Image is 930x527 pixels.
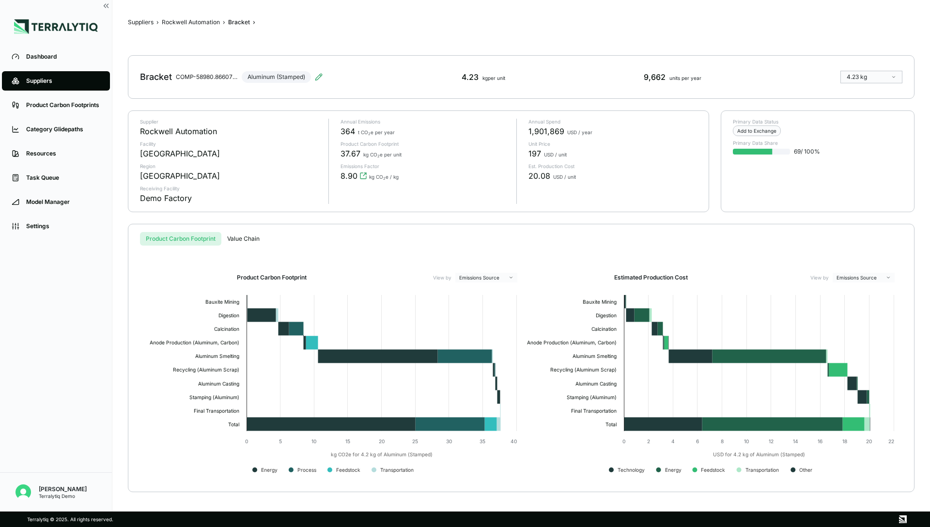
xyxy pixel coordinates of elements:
[810,275,829,280] label: View by
[297,467,316,473] text: Process
[794,148,820,155] span: 69 / 100 %
[253,18,255,26] span: ›
[701,467,725,473] text: Feedstock
[140,119,321,124] p: Supplier
[591,326,617,332] text: Calcination
[341,119,509,124] p: Annual Emissions
[799,467,812,473] text: Other
[341,163,509,169] p: Emissions Factor
[567,129,592,135] span: USD / year
[575,381,617,387] text: Aluminum Casting
[221,232,265,246] button: Value Chain
[713,451,805,458] text: USD for 4.2 kg of Aluminum (Stamped)
[618,467,645,473] text: Technology
[665,467,682,473] text: Energy
[140,186,321,191] p: Receiving Facility
[528,170,550,182] span: 20.08
[26,125,100,133] div: Category Glidepaths
[228,18,250,26] div: Bracket
[605,421,617,427] text: Total
[14,19,98,34] img: Logo
[528,148,541,159] span: 197
[311,438,316,444] text: 10
[544,152,567,157] span: USD / unit
[383,176,386,181] sub: 2
[140,148,220,159] div: [GEOGRAPHIC_DATA]
[644,71,701,83] div: 9,662
[527,340,617,345] text: Anode Production (Aluminum, Carbon)
[571,408,617,414] text: Final Transportation
[341,125,355,137] span: 364
[573,353,617,359] text: Aluminum Smelting
[380,467,414,473] text: Transportation
[176,73,238,81] div: COMP-58980.866079131599128
[128,18,154,26] button: Suppliers
[482,75,505,81] span: kg per unit
[671,438,675,444] text: 4
[39,485,87,493] div: [PERSON_NAME]
[39,493,87,499] div: Terralytiq Demo
[140,125,217,137] div: Rockwell Automation
[721,438,724,444] text: 8
[462,71,505,83] div: 4.23
[833,273,895,282] button: Emissions Source
[446,438,452,444] text: 30
[567,394,617,401] text: Stamping (Aluminum)
[793,438,798,444] text: 14
[647,438,650,444] text: 2
[818,438,822,444] text: 16
[358,129,395,135] span: t CO e per year
[363,152,402,157] span: kg CO e per unit
[866,438,872,444] text: 20
[223,18,225,26] span: ›
[733,140,902,146] p: Primary Data Share
[195,353,239,359] text: Aluminum Smelting
[140,141,321,147] p: Facility
[26,222,100,230] div: Settings
[245,438,248,444] text: 0
[214,326,239,332] text: Calcination
[156,18,159,26] span: ›
[341,141,509,147] p: Product Carbon Footprint
[341,170,357,182] span: 8.90
[194,408,239,414] text: Final Transportation
[369,174,399,180] span: kg CO e / kg
[218,312,239,319] text: Digestion
[26,53,100,61] div: Dashboard
[140,170,220,182] div: [GEOGRAPHIC_DATA]
[379,438,385,444] text: 20
[377,154,380,158] sub: 2
[368,132,371,136] sub: 2
[696,438,699,444] text: 6
[359,172,367,180] svg: View audit trail
[205,299,239,305] text: Bauxite Mining
[412,438,418,444] text: 25
[511,438,517,444] text: 40
[733,125,781,136] div: Add to Exchange
[15,484,31,500] img: Alex Pfeiffer
[433,275,451,280] label: View by
[614,274,688,281] h2: Estimated Production Cost
[528,163,697,169] p: Est. Production Cost
[26,150,100,157] div: Resources
[622,438,625,444] text: 0
[173,367,239,373] text: Recycling (Aluminum Scrap)
[237,274,307,281] h2: Product Carbon Footprint
[140,71,172,83] div: Bracket
[840,71,902,83] button: 4.23 kg
[528,119,697,124] p: Annual Spend
[596,312,617,319] text: Digestion
[528,125,564,137] span: 1,901,869
[550,367,617,373] text: Recycling (Aluminum Scrap)
[345,438,350,444] text: 15
[769,438,774,444] text: 12
[733,119,902,124] p: Primary Data Status
[553,174,576,180] span: USD / unit
[189,394,239,401] text: Stamping (Aluminum)
[26,101,100,109] div: Product Carbon Footprints
[12,480,35,504] button: Open user button
[26,77,100,85] div: Suppliers
[150,340,239,345] text: Anode Production (Aluminum, Carbon)
[140,192,192,204] div: Demo Factory
[528,141,697,147] p: Unit Price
